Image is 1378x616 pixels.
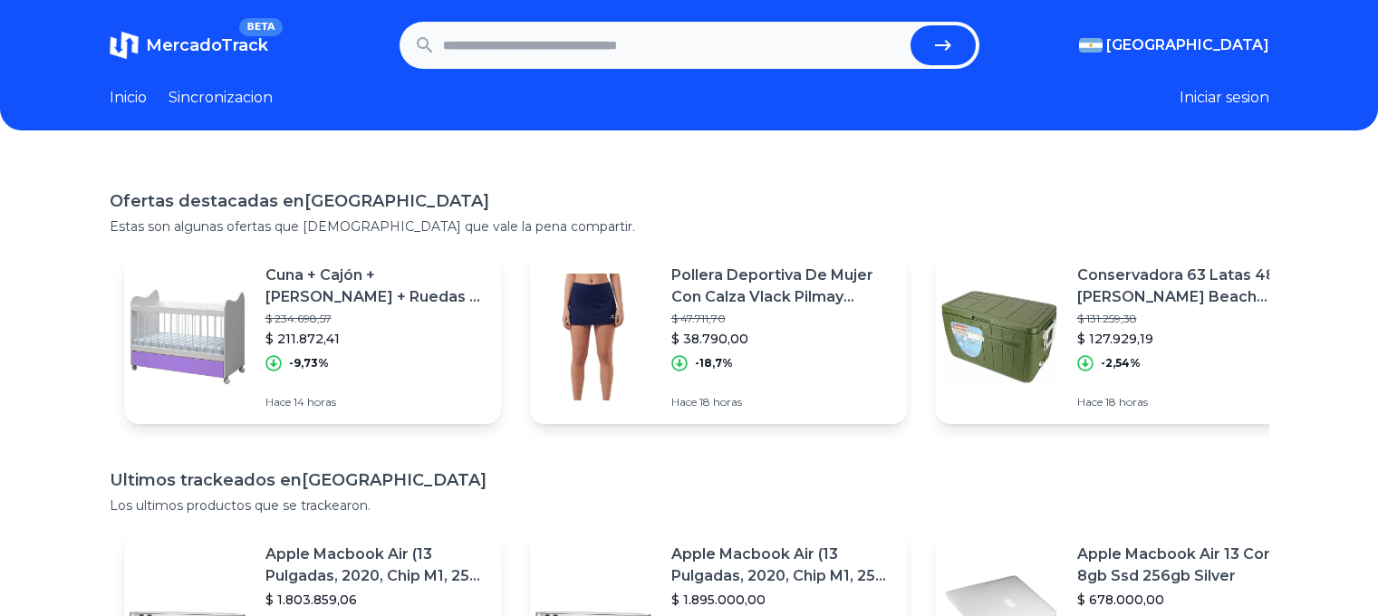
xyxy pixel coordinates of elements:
button: [GEOGRAPHIC_DATA] [1079,34,1269,56]
img: MercadoTrack [110,31,139,60]
p: $ 127.929,19 [1077,330,1298,348]
p: Cuna + Cajón + [PERSON_NAME] + Ruedas + Colchón [265,265,487,308]
a: Inicio [110,87,147,109]
a: Featured imageCuna + Cajón + [PERSON_NAME] + Ruedas + Colchón$ 234.698,57$ 211.872,41-9,73%Hace 1... [124,250,501,424]
p: $ 131.259,38 [1077,312,1298,326]
p: $ 38.790,00 [671,330,892,348]
p: $ 234.698,57 [265,312,487,326]
img: Featured image [936,274,1063,400]
p: Conservadora 63 Latas 48qt [PERSON_NAME] Beach Verde Oliva [1077,265,1298,308]
p: Hace 18 horas [671,395,892,409]
img: Featured image [124,274,251,400]
p: Hace 14 horas [265,395,487,409]
span: MercadoTrack [146,35,268,55]
button: Iniciar sesion [1180,87,1269,109]
a: MercadoTrackBETA [110,31,268,60]
a: Featured imagePollera Deportiva De Mujer Con Calza Vlack Pilmay Hockey$ 47.711,70$ 38.790,00-18,7... [530,250,907,424]
p: $ 1.803.859,06 [265,591,487,609]
p: $ 1.895.000,00 [671,591,892,609]
p: Pollera Deportiva De Mujer Con Calza Vlack Pilmay Hockey [671,265,892,308]
a: Featured imageConservadora 63 Latas 48qt [PERSON_NAME] Beach Verde Oliva$ 131.259,38$ 127.929,19-... [936,250,1313,424]
a: Sincronizacion [169,87,273,109]
span: [GEOGRAPHIC_DATA] [1106,34,1269,56]
h1: Ultimos trackeados en [GEOGRAPHIC_DATA] [110,467,1269,493]
p: $ 678.000,00 [1077,591,1298,609]
p: -9,73% [289,356,329,371]
p: $ 47.711,70 [671,312,892,326]
img: Argentina [1079,38,1103,53]
p: Apple Macbook Air (13 Pulgadas, 2020, Chip M1, 256 Gb De Ssd, 8 Gb De Ram) - Plata [265,544,487,587]
p: Hace 18 horas [1077,395,1298,409]
span: BETA [239,18,282,36]
p: -18,7% [695,356,733,371]
p: Los ultimos productos que se trackearon. [110,496,1269,515]
p: Estas son algunas ofertas que [DEMOGRAPHIC_DATA] que vale la pena compartir. [110,217,1269,236]
p: Apple Macbook Air 13 Core I5 8gb Ssd 256gb Silver [1077,544,1298,587]
h1: Ofertas destacadas en [GEOGRAPHIC_DATA] [110,188,1269,214]
p: -2,54% [1101,356,1141,371]
p: $ 211.872,41 [265,330,487,348]
p: Apple Macbook Air (13 Pulgadas, 2020, Chip M1, 256 Gb De Ssd, 8 Gb De Ram) - Plata [671,544,892,587]
img: Featured image [530,274,657,400]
